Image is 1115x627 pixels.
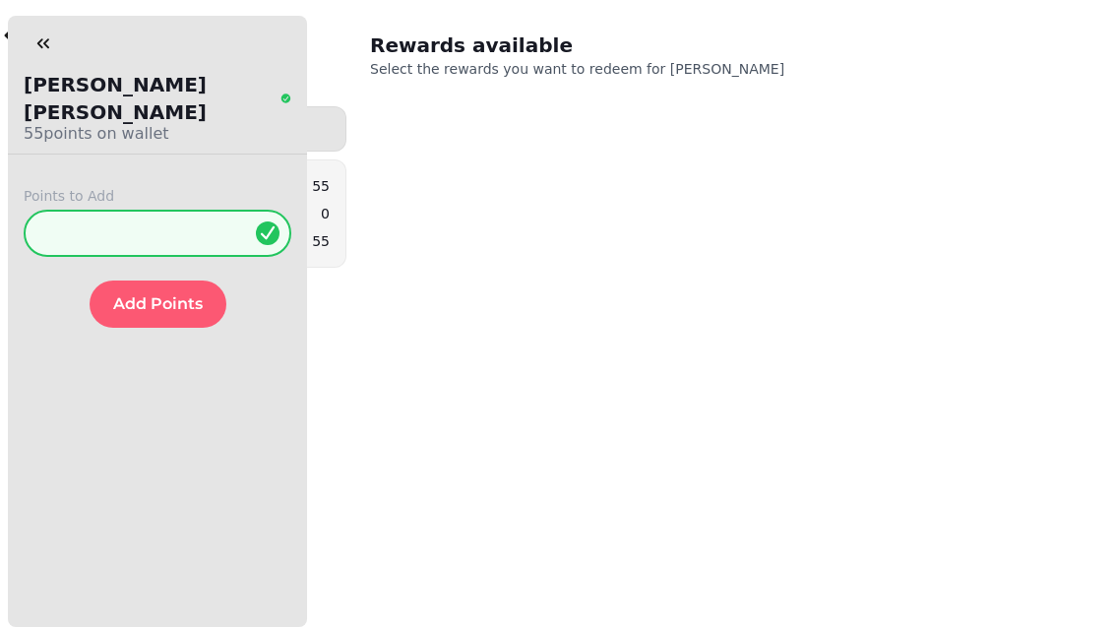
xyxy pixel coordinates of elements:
[312,176,330,196] p: 55
[24,122,291,146] p: 55 points on wallet
[24,71,277,126] p: [PERSON_NAME] [PERSON_NAME]
[370,31,748,59] h2: Rewards available
[321,204,330,223] p: 0
[670,61,784,77] span: [PERSON_NAME]
[90,281,226,328] button: Add Points
[113,296,203,312] span: Add Points
[24,186,291,206] label: Points to Add
[312,231,330,251] p: 55
[370,59,874,79] p: Select the rewards you want to redeem for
